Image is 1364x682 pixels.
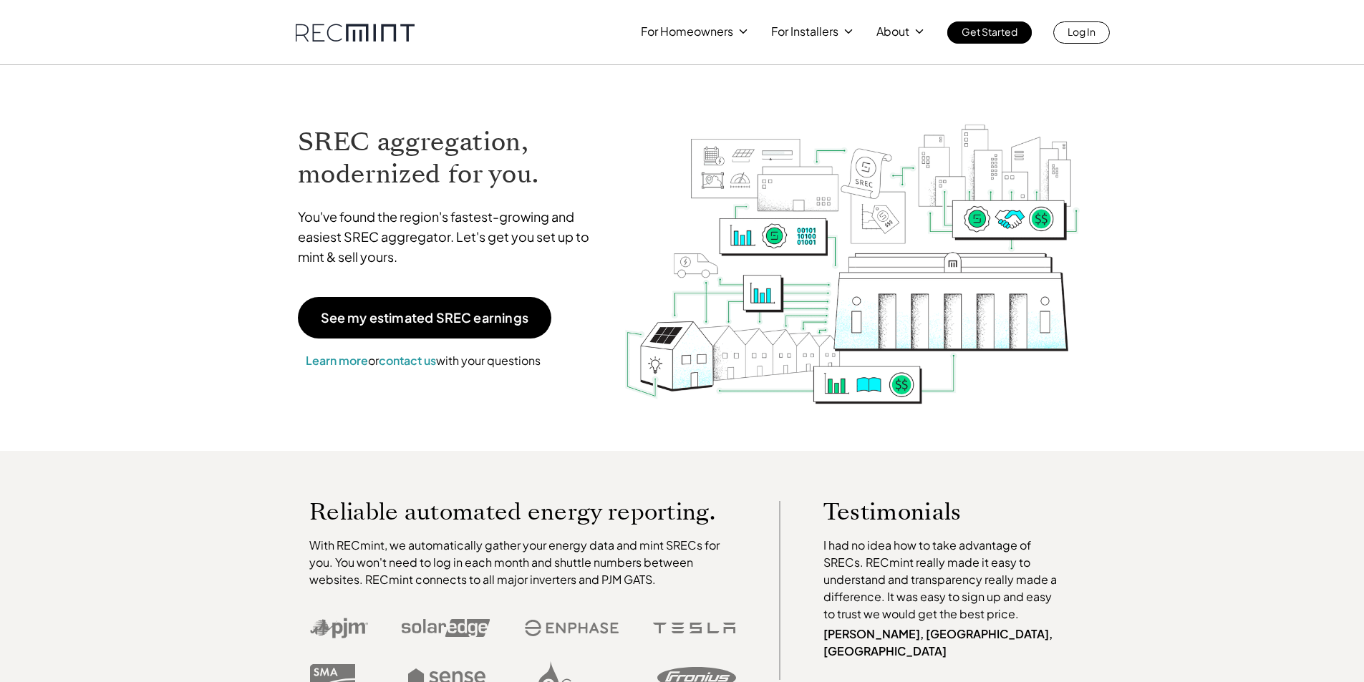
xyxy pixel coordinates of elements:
img: RECmint value cycle [624,87,1080,408]
a: contact us [379,353,436,368]
a: Get Started [947,21,1032,44]
p: [PERSON_NAME], [GEOGRAPHIC_DATA], [GEOGRAPHIC_DATA] [823,625,1064,660]
p: Reliable automated energy reporting. [309,501,736,522]
p: For Homeowners [641,21,733,42]
h1: SREC aggregation, modernized for you. [298,126,603,190]
p: For Installers [771,21,838,42]
a: Log In [1053,21,1110,44]
p: About [876,21,909,42]
p: See my estimated SREC earnings [321,311,528,324]
a: See my estimated SREC earnings [298,297,551,338]
p: Get Started [962,21,1017,42]
p: I had no idea how to take advantage of SRECs. RECmint really made it easy to understand and trans... [823,537,1064,623]
p: Log In [1068,21,1095,42]
p: or with your questions [298,351,548,370]
p: With RECmint, we automatically gather your energy data and mint SRECs for you. You won't need to ... [309,537,736,588]
p: You've found the region's fastest-growing and easiest SREC aggregator. Let's get you set up to mi... [298,207,603,267]
a: Learn more [306,353,368,368]
p: Testimonials [823,501,1037,522]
